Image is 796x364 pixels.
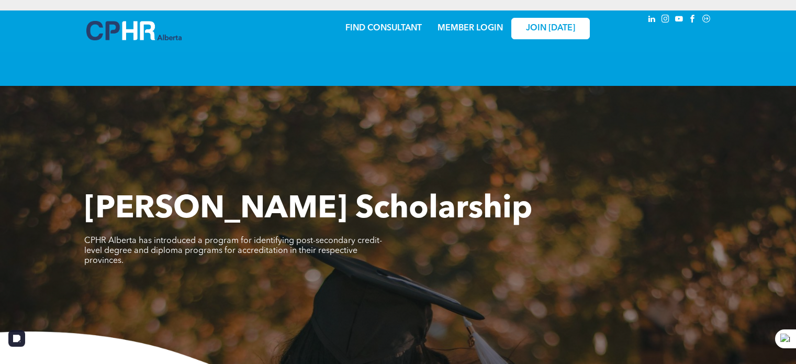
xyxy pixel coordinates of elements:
[86,21,182,40] img: A blue and white logo for cp alberta
[84,237,382,265] span: CPHR Alberta has introduced a program for identifying post-secondary credit-level degree and dipl...
[84,194,532,225] span: [PERSON_NAME] Scholarship
[674,13,685,27] a: youtube
[687,13,699,27] a: facebook
[345,24,422,32] a: FIND CONSULTANT
[526,24,575,34] span: JOIN [DATE]
[660,13,671,27] a: instagram
[646,13,658,27] a: linkedin
[438,24,503,32] a: MEMBER LOGIN
[701,13,712,27] a: Social network
[511,18,590,39] a: JOIN [DATE]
